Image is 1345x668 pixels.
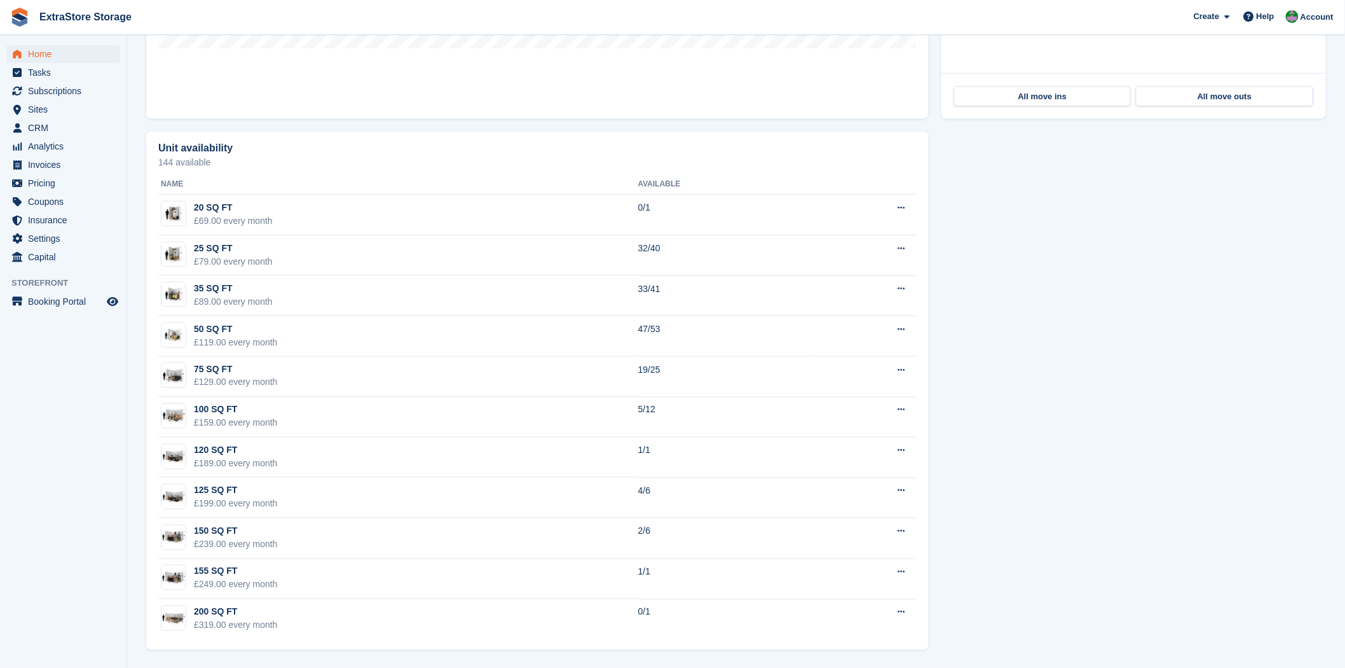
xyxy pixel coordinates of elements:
div: £79.00 every month [194,255,273,268]
div: £249.00 every month [194,578,278,592]
img: 25-sqft-unit.jpg [161,245,186,263]
span: Home [28,45,104,63]
td: 19/25 [638,357,809,398]
span: Coupons [28,193,104,211]
span: Tasks [28,64,104,81]
span: Storefront [11,277,126,289]
img: 200-sqft-unit.jpg [161,609,186,628]
span: Invoices [28,156,104,174]
div: £129.00 every month [194,376,278,389]
img: 20-sqft-unit.jpg [161,205,186,223]
span: Booking Portal [28,293,104,310]
img: 150.jpg [161,528,186,546]
td: 33/41 [638,275,809,316]
td: 0/1 [638,195,809,235]
span: Analytics [28,137,104,155]
span: Subscriptions [28,82,104,100]
img: 125-sqft-unit.jpg [161,447,186,466]
a: menu [6,156,120,174]
a: menu [6,101,120,118]
img: 50-sqft-unit.jpg [161,326,186,345]
span: Settings [28,230,104,247]
div: £199.00 every month [194,498,278,511]
span: Insurance [28,211,104,229]
a: menu [6,174,120,192]
img: Grant Daniel [1286,10,1299,23]
img: 125-sqft-unit.jpg [161,488,186,506]
div: 75 SQ FT [194,363,278,376]
th: Name [158,174,638,195]
div: £89.00 every month [194,295,273,309]
a: menu [6,64,120,81]
img: 35-sqft-unit.jpg [161,286,186,304]
div: £319.00 every month [194,619,278,632]
div: 120 SQ FT [194,444,278,457]
span: Capital [28,248,104,266]
div: 50 SQ FT [194,323,278,336]
a: All move outs [1136,87,1313,107]
div: 20 SQ FT [194,201,273,214]
a: menu [6,293,120,310]
a: menu [6,211,120,229]
span: CRM [28,119,104,137]
a: menu [6,248,120,266]
a: menu [6,45,120,63]
div: 35 SQ FT [194,282,273,295]
span: Create [1194,10,1219,23]
td: 32/40 [638,235,809,276]
span: Sites [28,101,104,118]
div: £239.00 every month [194,538,278,552]
a: menu [6,137,120,155]
div: £189.00 every month [194,457,278,471]
div: 100 SQ FT [194,403,278,417]
img: stora-icon-8386f47178a22dfd0bd8f6a31ec36ba5ce8667c1dd55bd0f319d3a0aa187defe.svg [10,8,29,27]
a: menu [6,193,120,211]
div: 25 SQ FT [194,242,273,255]
div: £119.00 every month [194,336,278,349]
div: 125 SQ FT [194,484,278,498]
span: Account [1301,11,1334,24]
div: £159.00 every month [194,417,278,430]
td: 4/6 [638,478,809,518]
a: All move ins [954,87,1131,107]
a: menu [6,119,120,137]
span: Help [1257,10,1274,23]
span: Pricing [28,174,104,192]
td: 5/12 [638,397,809,438]
img: 100.jpg [161,407,186,426]
a: menu [6,230,120,247]
th: Available [638,174,809,195]
p: 144 available [158,158,917,167]
div: 150 SQ FT [194,525,278,538]
td: 1/1 [638,559,809,600]
td: 47/53 [638,316,809,357]
div: 200 SQ FT [194,606,278,619]
img: 75.jpg [161,366,186,385]
td: 1/1 [638,438,809,478]
h2: Unit availability [158,143,233,154]
div: 155 SQ FT [194,565,278,578]
td: 0/1 [638,599,809,639]
a: menu [6,82,120,100]
a: ExtraStore Storage [34,6,137,27]
td: 2/6 [638,518,809,559]
img: 150-sqft-unit.jpg [161,569,186,587]
div: £69.00 every month [194,214,273,228]
a: Preview store [105,294,120,309]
